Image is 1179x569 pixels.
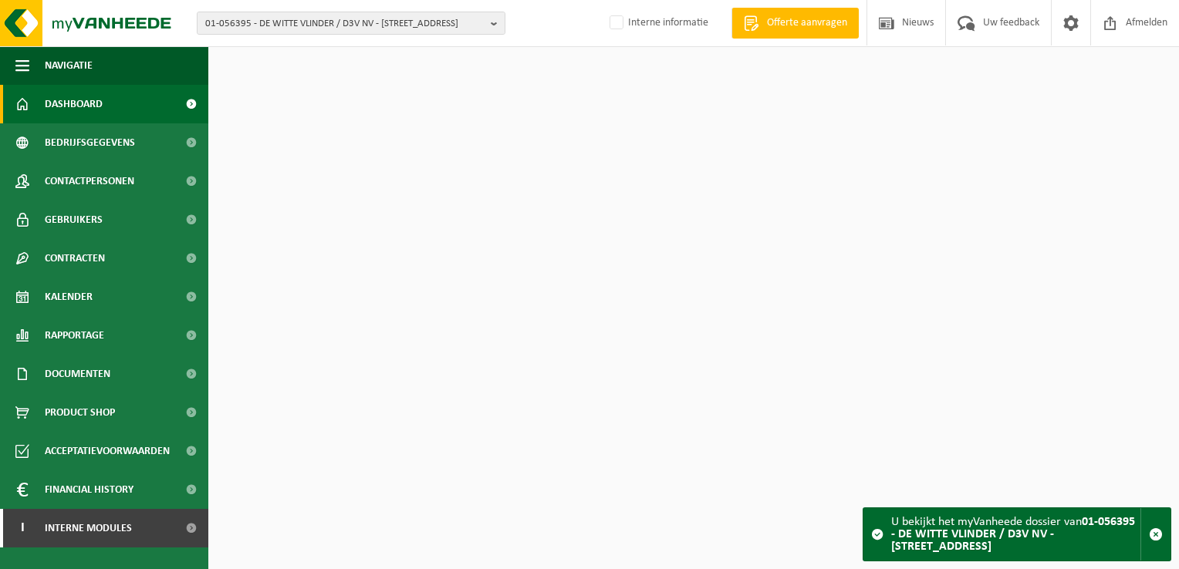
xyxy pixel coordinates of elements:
span: Rapportage [45,316,104,355]
span: Documenten [45,355,110,393]
span: Contactpersonen [45,162,134,200]
span: Bedrijfsgegevens [45,123,135,162]
a: Offerte aanvragen [731,8,859,39]
span: Acceptatievoorwaarden [45,432,170,470]
span: Product Shop [45,393,115,432]
div: U bekijkt het myVanheede dossier van [891,508,1140,561]
span: Interne modules [45,509,132,547]
span: Offerte aanvragen [763,15,851,31]
span: Gebruikers [45,200,103,239]
span: I [15,509,29,547]
button: 01-056395 - DE WITTE VLINDER / D3V NV - [STREET_ADDRESS] [197,12,505,35]
span: Navigatie [45,46,93,85]
label: Interne informatie [606,12,708,35]
span: Kalender [45,278,93,316]
span: Financial History [45,470,133,509]
span: Dashboard [45,85,103,123]
span: 01-056395 - DE WITTE VLINDER / D3V NV - [STREET_ADDRESS] [205,12,485,35]
strong: 01-056395 - DE WITTE VLINDER / D3V NV - [STREET_ADDRESS] [891,516,1135,553]
span: Contracten [45,239,105,278]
